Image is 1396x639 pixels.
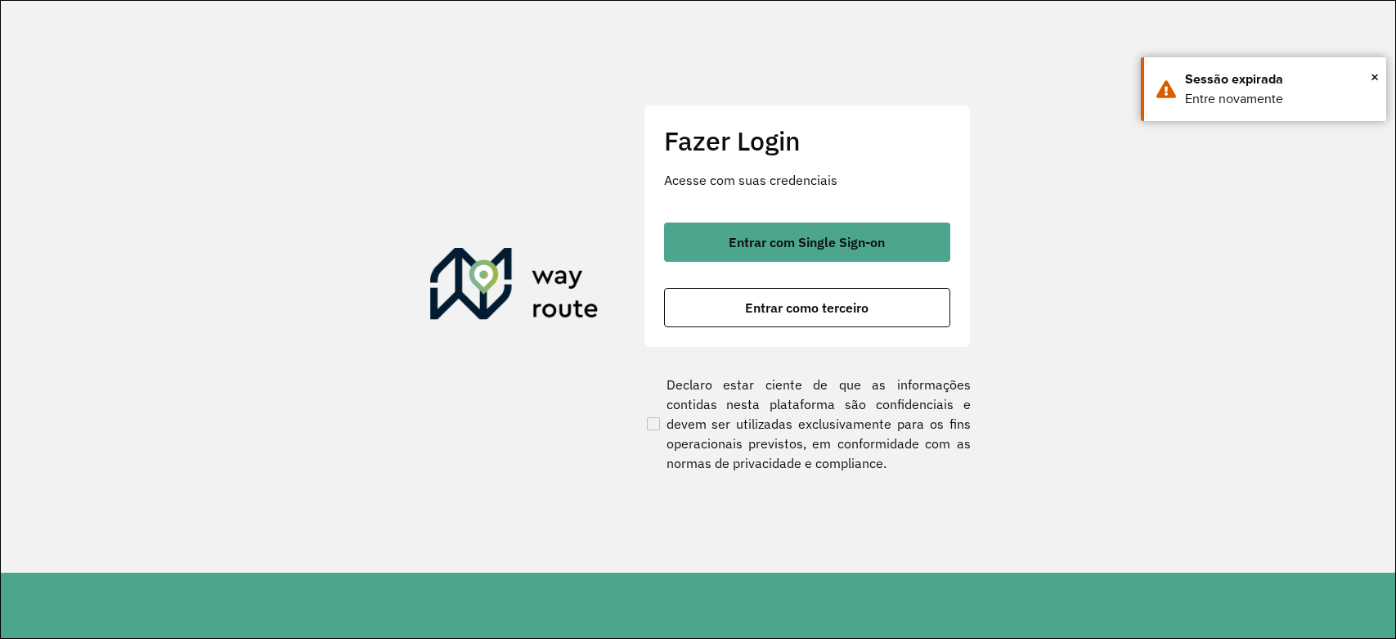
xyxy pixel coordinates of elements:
img: Roteirizador AmbevTech [430,248,599,326]
p: Acesse com suas credenciais [664,170,950,190]
button: button [664,223,950,262]
h2: Fazer Login [664,125,950,156]
div: Entre novamente [1185,89,1374,109]
span: Entrar com Single Sign-on [729,236,885,249]
span: Entrar como terceiro [745,301,869,314]
span: × [1371,65,1379,89]
button: Close [1371,65,1379,89]
div: Sessão expirada [1185,70,1374,89]
button: button [664,288,950,327]
label: Declaro estar ciente de que as informações contidas nesta plataforma são confidenciais e devem se... [644,375,971,473]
